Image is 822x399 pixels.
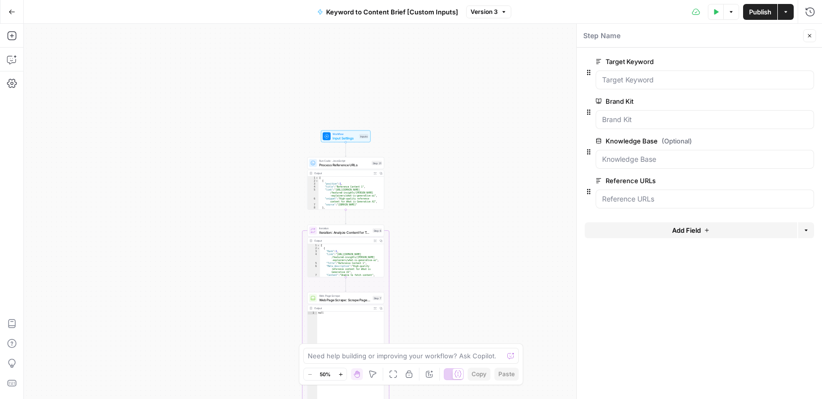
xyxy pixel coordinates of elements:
g: Edge from step_6 to step_7 [345,277,346,292]
div: IterationIteration: Analyze Content for Top Ranking PagesStep 6Output[ { "Rank":1, "Link":"[URL][... [307,225,384,277]
div: Output [314,239,371,243]
label: Reference URLs [596,176,758,186]
span: Keyword to Content Brief [Custom Inputs] [326,7,458,17]
div: Output [314,306,371,310]
div: 5 [308,189,319,198]
span: Version 3 [471,7,498,16]
div: 2 [308,247,320,250]
input: Knowledge Base [602,154,808,164]
div: WorkflowInput SettingsInputs [307,131,384,142]
div: 1 [308,312,318,315]
div: Step 7 [373,296,382,300]
div: Step 31 [372,161,382,165]
button: Add Field [585,222,797,238]
div: Web Page ScrapeWeb Page Scrape: Scrape Page ContentStep 7Outputnull [307,292,384,345]
span: Input Settings [333,135,357,140]
span: Toggle code folding, rows 1 through 37 [316,177,319,180]
button: Keyword to Content Brief [Custom Inputs] [311,4,464,20]
span: Iteration: Analyze Content for Top Ranking Pages [319,230,371,235]
button: Copy [468,368,490,381]
div: 4 [308,253,320,262]
div: 8 [308,277,320,280]
input: Target Keyword [602,75,808,85]
div: Step 6 [373,228,382,233]
div: 8 [308,206,319,209]
span: Process Reference URLs [319,162,370,167]
label: Knowledge Base [596,136,758,146]
div: 3 [308,250,320,253]
span: Add Field [672,225,701,235]
div: 5 [308,262,320,265]
label: Target Keyword [596,57,758,66]
button: Version 3 [466,5,511,18]
div: Inputs [359,134,369,138]
div: 7 [308,203,319,206]
div: Output [314,171,371,175]
span: Web Page Scrape: Scrape Page Content [319,297,371,302]
div: 9 [308,209,319,212]
input: Reference URLs [602,194,808,204]
div: 1 [308,177,319,180]
div: 7 [308,274,320,277]
span: Web Page Scrape [319,294,371,298]
span: Workflow [333,132,357,136]
span: Toggle code folding, rows 9 through 15 [316,209,319,212]
button: Publish [743,4,777,20]
span: Copy [472,370,486,379]
div: 4 [308,186,319,189]
div: 1 [308,244,320,247]
span: Toggle code folding, rows 1 through 167 [317,244,320,247]
g: Edge from step_31 to step_6 [345,210,346,224]
g: Edge from start to step_31 [345,142,346,157]
div: 6 [308,265,320,274]
div: 2 [308,180,319,183]
span: 50% [320,370,331,378]
span: Publish [749,7,771,17]
span: Run Code · JavaScript [319,159,370,163]
div: 3 [308,183,319,186]
button: Paste [494,368,519,381]
div: 6 [308,198,319,203]
span: (Optional) [662,136,692,146]
span: Paste [498,370,515,379]
span: Toggle code folding, rows 2 through 8 [316,180,319,183]
input: Brand Kit [602,115,808,125]
div: Run Code · JavaScriptProcess Reference URLsStep 31Output[ { "position":1, "title":"Reference Cont... [307,157,384,210]
span: Iteration [319,226,371,230]
span: Toggle code folding, rows 2 through 34 [317,247,320,250]
span: Toggle code folding, rows 8 through 15 [317,277,320,280]
label: Brand Kit [596,96,758,106]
